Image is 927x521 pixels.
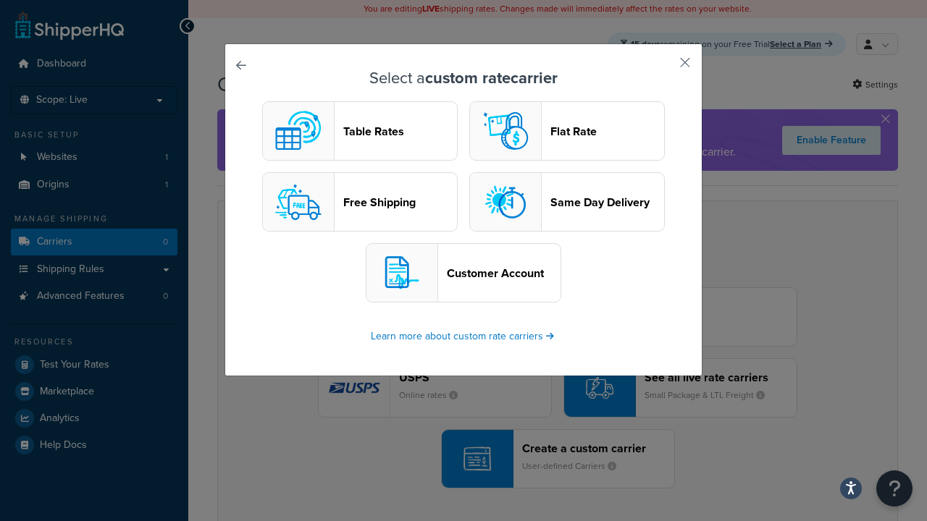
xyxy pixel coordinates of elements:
[550,124,664,138] header: Flat Rate
[477,173,534,231] img: sameday logo
[373,244,431,302] img: customerAccount logo
[269,173,327,231] img: free logo
[447,266,561,280] header: Customer Account
[469,101,665,161] button: flat logoFlat Rate
[371,329,556,344] a: Learn more about custom rate carriers
[261,69,666,87] h3: Select a
[262,172,458,232] button: free logoFree Shipping
[550,195,664,209] header: Same Day Delivery
[469,172,665,232] button: sameday logoSame Day Delivery
[343,195,457,209] header: Free Shipping
[262,101,458,161] button: custom logoTable Rates
[269,102,327,160] img: custom logo
[366,243,561,302] button: customerAccount logoCustomer Account
[343,124,457,138] header: Table Rates
[477,102,534,160] img: flat logo
[425,66,558,90] strong: custom rate carrier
